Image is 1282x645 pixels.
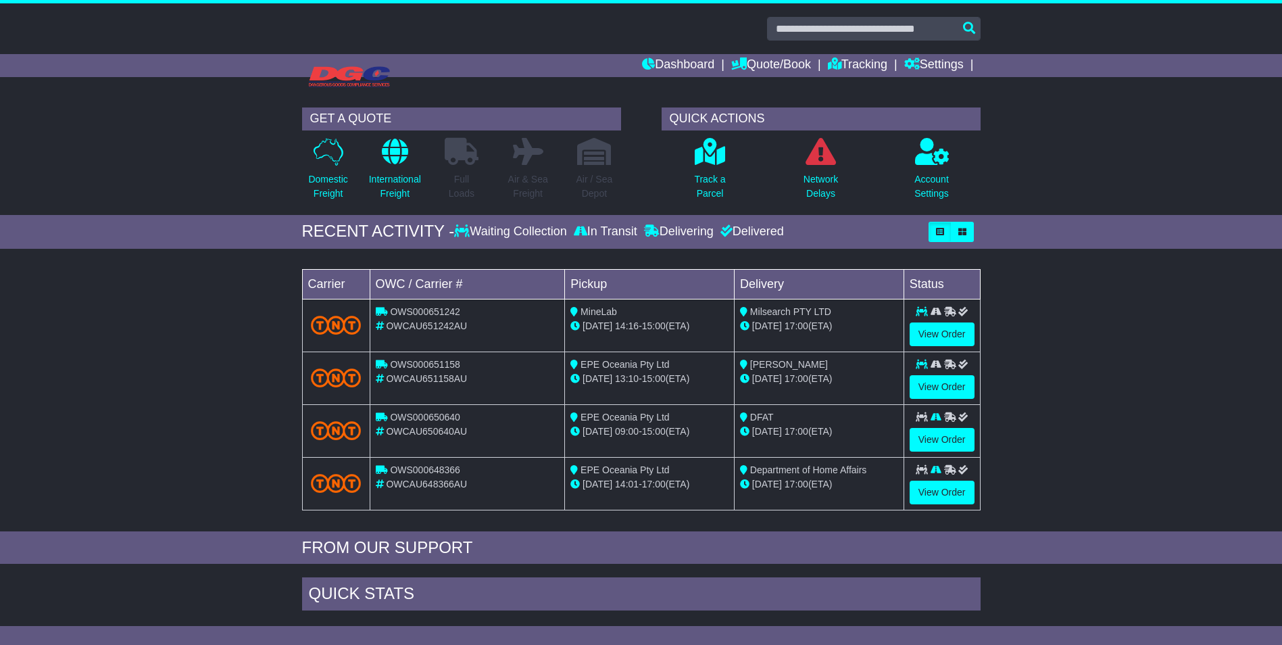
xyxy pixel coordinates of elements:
[804,172,838,201] p: Network Delays
[386,426,467,437] span: OWCAU650640AU
[311,316,362,334] img: TNT_Domestic.png
[914,137,950,208] a: AccountSettings
[308,172,347,201] p: Domestic Freight
[311,474,362,492] img: TNT_Domestic.png
[752,373,782,384] span: [DATE]
[752,479,782,489] span: [DATE]
[311,421,362,439] img: TNT_Domestic.png
[642,54,714,77] a: Dashboard
[302,538,981,558] div: FROM OUR SUPPORT
[615,373,639,384] span: 13:10
[642,320,666,331] span: 15:00
[752,426,782,437] span: [DATE]
[369,172,421,201] p: International Freight
[750,412,774,423] span: DFAT
[302,577,981,614] div: Quick Stats
[615,479,639,489] span: 14:01
[390,412,460,423] span: OWS000650640
[508,172,548,201] p: Air & Sea Freight
[390,306,460,317] span: OWS000651242
[370,269,565,299] td: OWC / Carrier #
[583,373,612,384] span: [DATE]
[570,372,729,386] div: - (ETA)
[576,172,613,201] p: Air / Sea Depot
[785,426,808,437] span: 17:00
[750,464,866,475] span: Department of Home Affairs
[570,477,729,492] div: - (ETA)
[390,359,460,370] span: OWS000651158
[302,222,455,241] div: RECENT ACTIVITY -
[910,428,975,452] a: View Order
[694,172,725,201] p: Track a Parcel
[615,320,639,331] span: 14:16
[642,479,666,489] span: 17:00
[390,464,460,475] span: OWS000648366
[828,54,887,77] a: Tracking
[803,137,839,208] a: NetworkDelays
[910,322,975,346] a: View Order
[583,320,612,331] span: [DATE]
[386,373,467,384] span: OWCAU651158AU
[307,137,348,208] a: DomesticFreight
[740,477,898,492] div: (ETA)
[904,269,980,299] td: Status
[570,319,729,333] div: - (ETA)
[311,368,362,387] img: TNT_Domestic.png
[717,224,784,239] div: Delivered
[662,107,981,130] div: QUICK ACTIONS
[910,481,975,504] a: View Order
[740,372,898,386] div: (ETA)
[583,479,612,489] span: [DATE]
[904,54,964,77] a: Settings
[693,137,726,208] a: Track aParcel
[581,306,617,317] span: MineLab
[750,306,831,317] span: Milsearch PTY LTD
[740,319,898,333] div: (ETA)
[302,107,621,130] div: GET A QUOTE
[583,426,612,437] span: [DATE]
[454,224,570,239] div: Waiting Collection
[785,373,808,384] span: 17:00
[581,464,670,475] span: EPE Oceania Pty Ltd
[785,320,808,331] span: 17:00
[615,426,639,437] span: 09:00
[570,224,641,239] div: In Transit
[386,320,467,331] span: OWCAU651242AU
[785,479,808,489] span: 17:00
[565,269,735,299] td: Pickup
[740,425,898,439] div: (ETA)
[642,373,666,384] span: 15:00
[368,137,422,208] a: InternationalFreight
[734,269,904,299] td: Delivery
[641,224,717,239] div: Delivering
[731,54,811,77] a: Quote/Book
[910,375,975,399] a: View Order
[914,172,949,201] p: Account Settings
[445,172,478,201] p: Full Loads
[302,269,370,299] td: Carrier
[581,412,670,423] span: EPE Oceania Pty Ltd
[581,359,670,370] span: EPE Oceania Pty Ltd
[570,425,729,439] div: - (ETA)
[642,426,666,437] span: 15:00
[386,479,467,489] span: OWCAU648366AU
[752,320,782,331] span: [DATE]
[750,359,828,370] span: [PERSON_NAME]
